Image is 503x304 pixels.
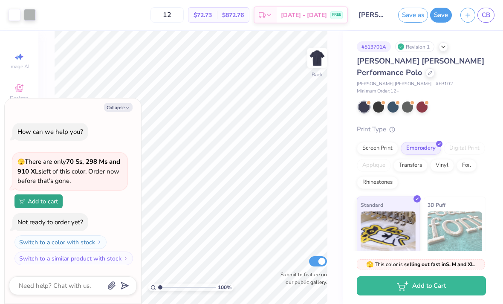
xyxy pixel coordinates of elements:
div: Revision 1 [395,41,434,52]
div: Foil [457,159,477,172]
img: Add to cart [19,199,25,204]
div: Transfers [393,159,428,172]
span: # EB102 [436,81,453,88]
span: CB [482,10,490,20]
span: 🫣 [366,261,373,269]
div: Digital Print [444,142,485,155]
span: FREE [332,12,341,18]
button: Add to cart [14,194,63,208]
div: Not ready to order yet? [17,218,83,226]
button: Save [430,8,452,23]
span: $72.73 [194,11,212,20]
strong: selling out fast in S, M and XL [404,261,474,268]
img: Standard [361,211,416,254]
span: Minimum Order: 12 + [357,88,399,95]
span: $872.76 [222,11,244,20]
div: Rhinestones [357,176,398,189]
a: CB [477,8,494,23]
div: How can we help you? [17,127,83,136]
span: Standard [361,200,383,209]
span: 3D Puff [428,200,445,209]
img: Switch to a color with stock [97,240,102,245]
span: [PERSON_NAME] [PERSON_NAME] Performance Polo [357,56,484,78]
button: Switch to a color with stock [14,235,107,249]
span: Designs [10,95,29,101]
img: Switch to a similar product with stock [123,256,128,261]
div: Back [312,71,323,78]
span: This color is . [366,261,475,268]
label: Submit to feature on our public gallery. [276,271,327,286]
input: Untitled Design [352,6,394,23]
input: – – [150,7,184,23]
span: [PERSON_NAME] [PERSON_NAME] [357,81,431,88]
button: Add to Cart [357,276,486,295]
div: Embroidery [401,142,441,155]
img: 3D Puff [428,211,483,254]
span: There are only left of this color. Order now before that's gone. [17,157,120,185]
div: Screen Print [357,142,398,155]
strong: 70 Ss, 298 Ms and 910 XLs [17,157,120,176]
div: Print Type [357,124,486,134]
div: Vinyl [430,159,454,172]
button: Switch to a similar product with stock [14,252,133,265]
span: 🫣 [17,158,25,166]
span: 100 % [218,284,231,291]
button: Save as [398,8,428,23]
img: Back [309,49,326,67]
div: # 513701A [357,41,391,52]
span: [DATE] - [DATE] [281,11,327,20]
button: Collapse [104,103,133,112]
div: Applique [357,159,391,172]
span: Image AI [9,63,29,70]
